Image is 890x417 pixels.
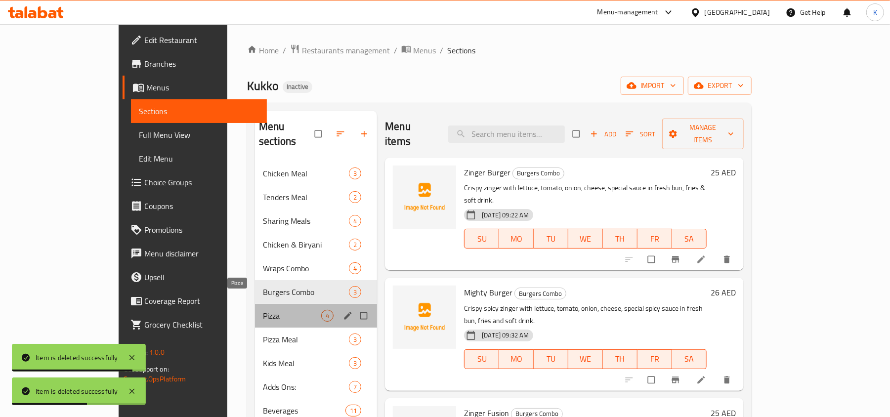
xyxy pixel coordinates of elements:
[263,239,349,250] div: Chicken & Biryani
[711,166,736,179] h6: 25 AED
[448,125,565,143] input: search
[263,381,349,393] div: Adds Ons:
[283,83,312,91] span: Inactive
[255,375,377,399] div: Adds Ons:7
[478,210,533,220] span: [DATE] 09:22 AM
[263,262,349,274] span: Wraps Combo
[123,28,267,52] a: Edit Restaurant
[131,147,267,170] a: Edit Menu
[672,349,707,369] button: SA
[263,191,349,203] div: Tenders Meal
[499,349,534,369] button: MO
[676,232,703,246] span: SA
[538,232,564,246] span: TU
[393,166,456,229] img: Zinger Burger
[144,248,259,259] span: Menu disclaimer
[590,128,617,140] span: Add
[144,224,259,236] span: Promotions
[123,289,267,313] a: Coverage Report
[597,6,658,18] div: Menu-management
[36,352,118,363] div: Item is deleted successfully
[263,286,349,298] span: Burgers Combo
[144,58,259,70] span: Branches
[146,82,259,93] span: Menus
[349,215,361,227] div: items
[393,286,456,349] img: Mighty Burger
[464,349,499,369] button: SU
[263,334,349,345] span: Pizza Meal
[255,351,377,375] div: Kids Meal3
[349,191,361,203] div: items
[346,406,361,416] span: 11
[131,99,267,123] a: Sections
[36,386,118,397] div: Item is deleted successfully
[503,232,530,246] span: MO
[447,44,475,56] span: Sections
[665,249,688,270] button: Branch-specific-item
[123,76,267,99] a: Menus
[255,280,377,304] div: Burgers Combo3
[290,44,390,57] a: Restaurants management
[642,371,663,389] span: Select to update
[534,229,568,249] button: TU
[255,209,377,233] div: Sharing Meals4
[603,229,637,249] button: TH
[637,229,672,249] button: FR
[672,229,707,249] button: SA
[662,119,744,149] button: Manage items
[468,232,495,246] span: SU
[534,349,568,369] button: TU
[302,44,390,56] span: Restaurants management
[131,123,267,147] a: Full Menu View
[464,302,707,327] p: Crispy spicy zinger with lettuce, tomato, onion, cheese, special spicy sauce in fresh bun, fries ...
[283,44,286,56] li: /
[349,288,361,297] span: 3
[607,232,634,246] span: TH
[259,119,315,149] h2: Menu sections
[123,242,267,265] a: Menu disclaimer
[345,405,361,417] div: items
[123,313,267,336] a: Grocery Checklist
[665,369,688,391] button: Branch-specific-item
[349,335,361,344] span: 3
[515,288,566,299] span: Burgers Combo
[263,167,349,179] span: Chicken Meal
[341,309,356,322] button: edit
[464,229,499,249] button: SU
[144,34,259,46] span: Edit Restaurant
[124,373,186,385] a: Support.OpsPlatform
[716,249,740,270] button: delete
[144,176,259,188] span: Choice Groups
[255,328,377,351] div: Pizza Meal3
[144,200,259,212] span: Coupons
[873,7,877,18] span: K
[149,346,165,359] span: 1.0.0
[705,7,770,18] div: [GEOGRAPHIC_DATA]
[139,153,259,165] span: Edit Menu
[621,77,684,95] button: import
[263,215,349,227] span: Sharing Meals
[499,229,534,249] button: MO
[349,240,361,250] span: 2
[263,405,345,417] span: Beverages
[349,381,361,393] div: items
[413,44,436,56] span: Menus
[124,363,169,375] span: Get support on:
[572,232,599,246] span: WE
[349,382,361,392] span: 7
[503,352,530,366] span: MO
[139,129,259,141] span: Full Menu View
[247,44,752,57] nav: breadcrumb
[688,77,752,95] button: export
[440,44,443,56] li: /
[394,44,397,56] li: /
[716,369,740,391] button: delete
[322,311,333,321] span: 4
[464,182,707,207] p: Crispy zinger with lettuce, tomato, onion, cheese, special sauce in fresh bun, fries & soft drink.
[538,352,564,366] span: TU
[676,352,703,366] span: SA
